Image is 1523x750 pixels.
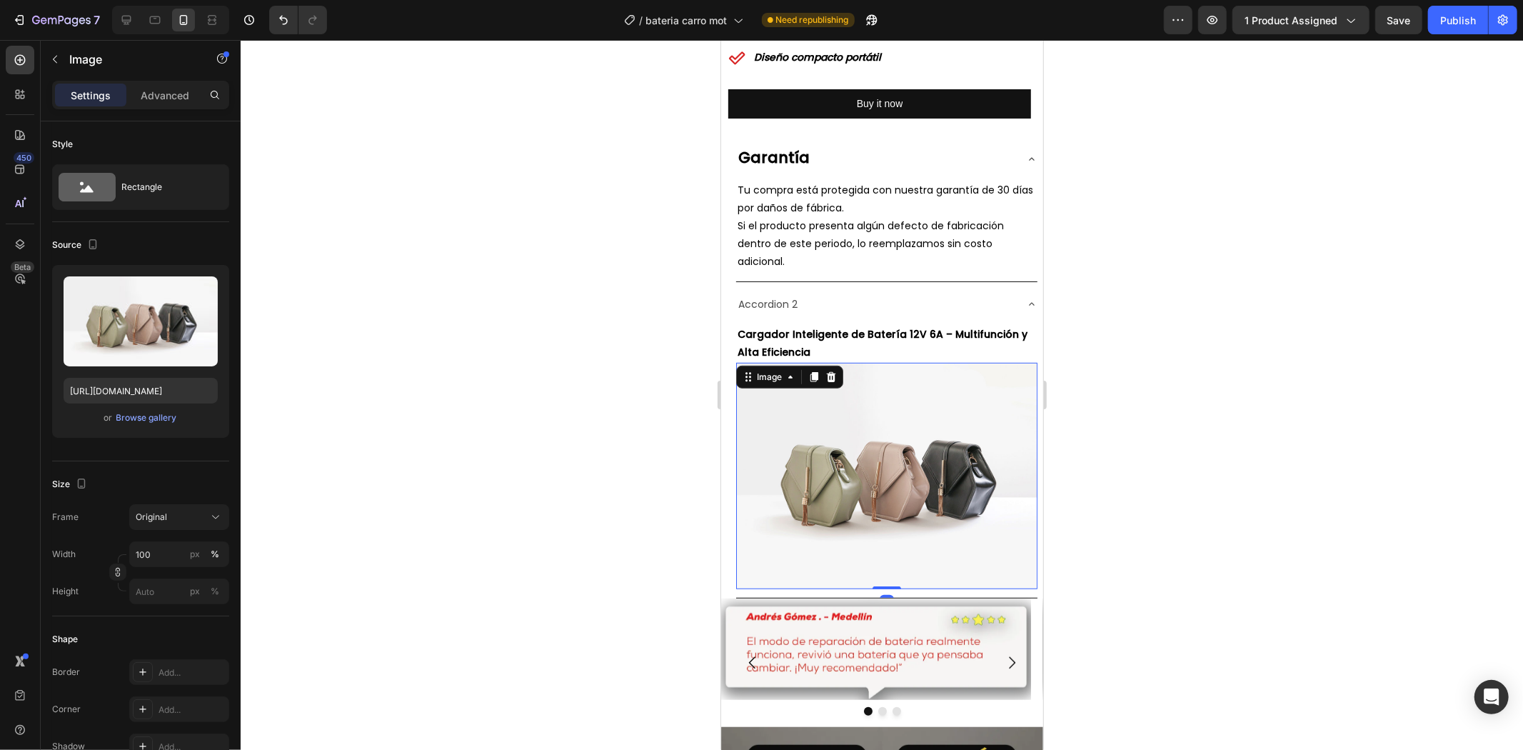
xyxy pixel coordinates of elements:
div: px [190,585,200,598]
button: Publish [1428,6,1488,34]
input: px% [129,579,229,604]
button: px [206,583,223,600]
button: Dot [157,667,166,676]
button: Dot [143,667,151,676]
button: % [186,583,203,600]
label: Frame [52,511,79,524]
div: Rectangle [121,171,208,204]
input: px% [129,541,229,567]
label: Width [52,548,76,561]
span: bateria carro mot [646,13,728,28]
div: Style [52,138,73,151]
div: Source [52,236,101,255]
button: Original [129,504,229,530]
span: / [640,13,643,28]
div: Undo/Redo [269,6,327,34]
div: Add... [159,704,226,716]
span: or [104,409,113,426]
div: Shape [52,633,78,646]
button: Browse gallery [116,411,178,425]
p: Image [69,51,191,68]
button: Carousel Next Arrow [271,603,311,643]
div: Size [52,475,90,494]
div: Beta [11,261,34,273]
div: 450 [14,152,34,164]
div: Open Intercom Messenger [1474,680,1509,714]
div: % [211,585,219,598]
div: % [211,548,219,561]
button: Save [1375,6,1422,34]
div: px [190,548,200,561]
div: Corner [52,703,81,716]
span: 1 product assigned [1245,13,1337,28]
span: Need republishing [776,14,849,26]
p: 7 [94,11,100,29]
span: Save [1387,14,1411,26]
p: Advanced [141,88,189,103]
button: 7 [6,6,106,34]
label: Height [52,585,79,598]
button: Dot [171,667,180,676]
div: Browse gallery [116,411,177,424]
iframe: Design area [721,40,1043,750]
input: https://example.com/image.jpg [64,378,218,404]
div: Publish [1440,13,1476,28]
button: % [186,546,203,563]
p: Settings [71,88,111,103]
button: 1 product assigned [1232,6,1369,34]
div: Add... [159,666,226,679]
img: image_demo.jpg [321,559,631,660]
img: preview-image [64,276,218,366]
span: Original [136,511,167,524]
div: Border [52,666,80,679]
button: px [206,546,223,563]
